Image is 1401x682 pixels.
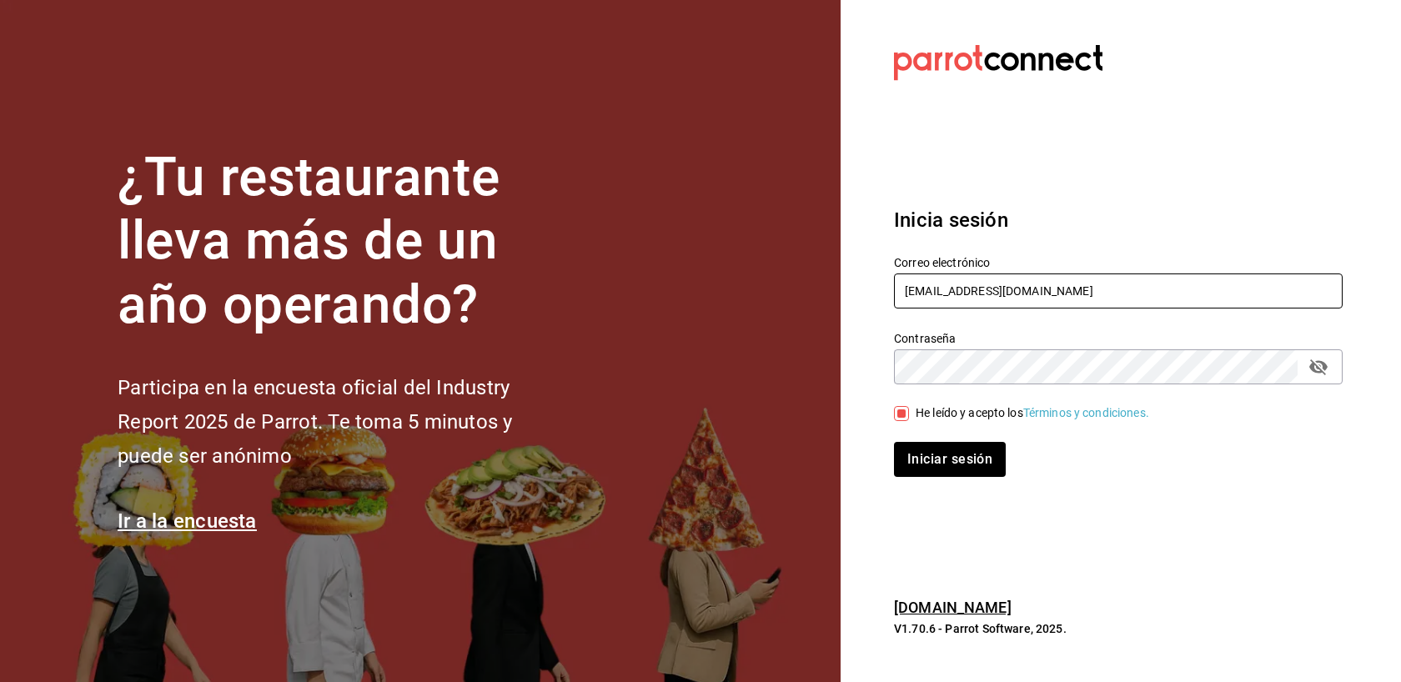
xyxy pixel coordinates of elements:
h3: Inicia sesión [894,205,1343,235]
p: V1.70.6 - Parrot Software, 2025. [894,620,1343,637]
label: Correo electrónico [894,256,1343,268]
label: Contraseña [894,332,1343,344]
button: passwordField [1304,353,1333,381]
input: Ingresa tu correo electrónico [894,273,1343,308]
a: Ir a la encuesta [118,509,257,533]
h2: Participa en la encuesta oficial del Industry Report 2025 de Parrot. Te toma 5 minutos y puede se... [118,371,568,473]
div: He leído y acepto los [916,404,1149,422]
button: Iniciar sesión [894,442,1006,477]
a: [DOMAIN_NAME] [894,599,1012,616]
a: Términos y condiciones. [1023,406,1149,419]
h1: ¿Tu restaurante lleva más de un año operando? [118,146,568,338]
